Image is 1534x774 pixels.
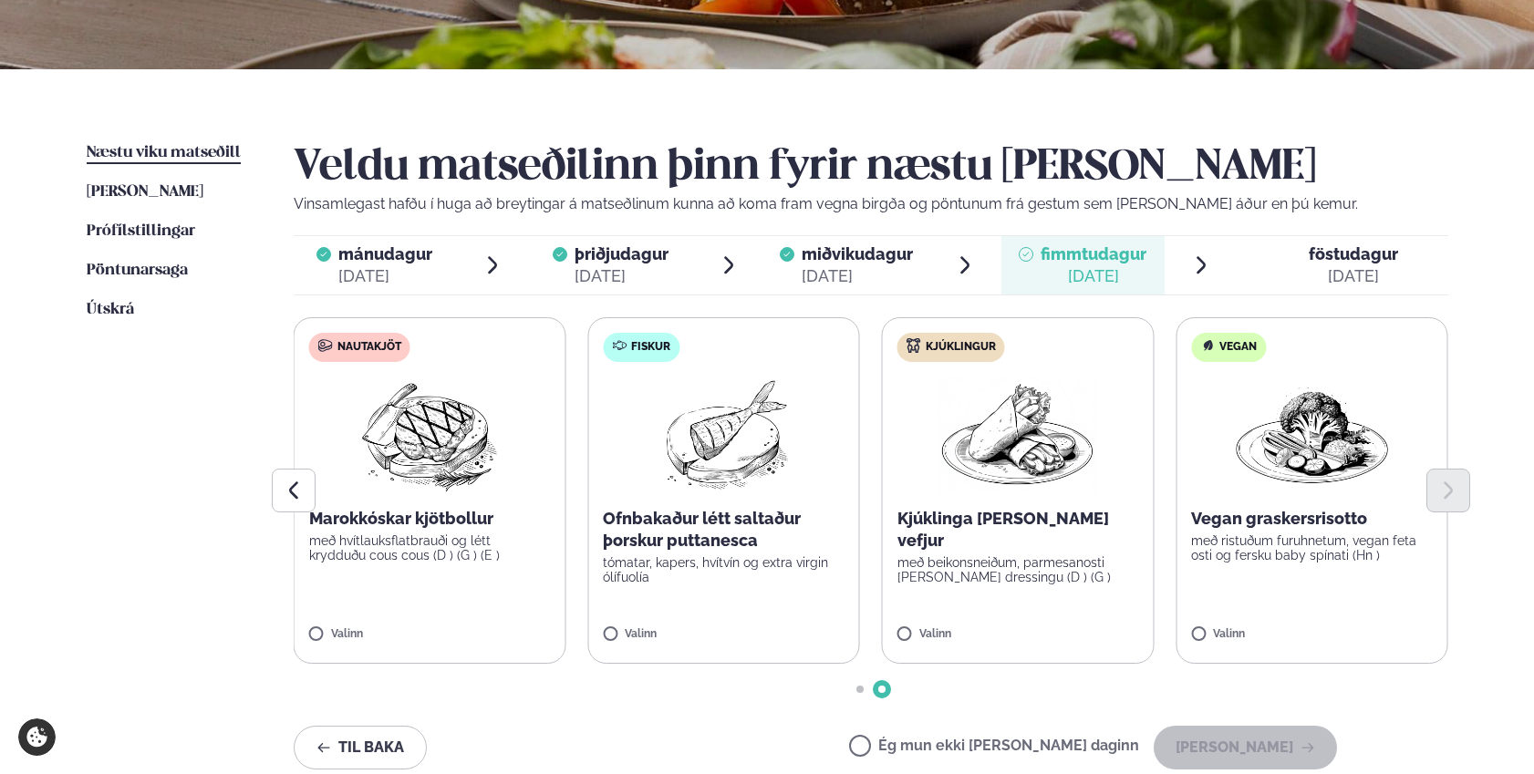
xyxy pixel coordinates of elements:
span: [PERSON_NAME] [87,184,203,200]
div: [DATE] [802,265,913,287]
a: Næstu viku matseðill [87,142,241,164]
div: [DATE] [338,265,432,287]
a: Cookie settings [18,718,56,756]
span: Pöntunarsaga [87,263,188,278]
span: Go to slide 2 [878,686,886,693]
p: Marokkóskar kjötbollur [309,508,551,530]
img: fish.svg [612,338,627,353]
span: Næstu viku matseðill [87,145,241,160]
p: Ofnbakaður létt saltaður þorskur puttanesca [603,508,845,552]
p: Kjúklinga [PERSON_NAME] vefjur [897,508,1139,552]
button: [PERSON_NAME] [1154,726,1337,769]
img: Vegan.svg [1200,338,1215,353]
div: [DATE] [1041,265,1146,287]
button: Til baka [294,726,427,769]
span: fimmtudagur [1041,244,1146,263]
span: Nautakjöt [337,340,401,355]
span: miðvikudagur [802,244,913,263]
span: mánudagur [338,244,432,263]
span: Fiskur [631,340,670,355]
span: Prófílstillingar [87,223,195,239]
img: beef.svg [318,338,333,353]
p: með hvítlauksflatbrauði og létt krydduðu cous cous (D ) (G ) (E ) [309,533,551,562]
img: Vegan.png [1231,377,1392,493]
p: með beikonsneiðum, parmesanosti [PERSON_NAME] dressingu (D ) (G ) [897,555,1139,584]
div: [DATE] [1309,265,1398,287]
span: föstudagur [1309,244,1398,263]
button: Next slide [1426,469,1470,512]
img: Fish.png [643,377,804,493]
p: tómatar, kapers, hvítvín og extra virgin ólífuolía [603,555,845,584]
a: [PERSON_NAME] [87,181,203,203]
p: með ristuðum furuhnetum, vegan feta osti og fersku baby spínati (Hn ) [1191,533,1433,562]
h2: Veldu matseðilinn þinn fyrir næstu [PERSON_NAME] [294,142,1448,193]
img: Beef-Meat.png [348,377,510,493]
span: Útskrá [87,302,134,317]
a: Útskrá [87,299,134,321]
p: Vegan graskersrisotto [1191,508,1433,530]
button: Previous slide [272,469,316,512]
span: þriðjudagur [575,244,669,263]
img: Wraps.png [938,377,1098,493]
p: Vinsamlegast hafðu í huga að breytingar á matseðlinum kunna að koma fram vegna birgða og pöntunum... [294,193,1448,215]
span: Kjúklingur [926,340,996,355]
img: chicken.svg [907,338,921,353]
a: Prófílstillingar [87,221,195,243]
div: [DATE] [575,265,669,287]
a: Pöntunarsaga [87,260,188,282]
span: Go to slide 1 [856,686,864,693]
span: Vegan [1219,340,1257,355]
